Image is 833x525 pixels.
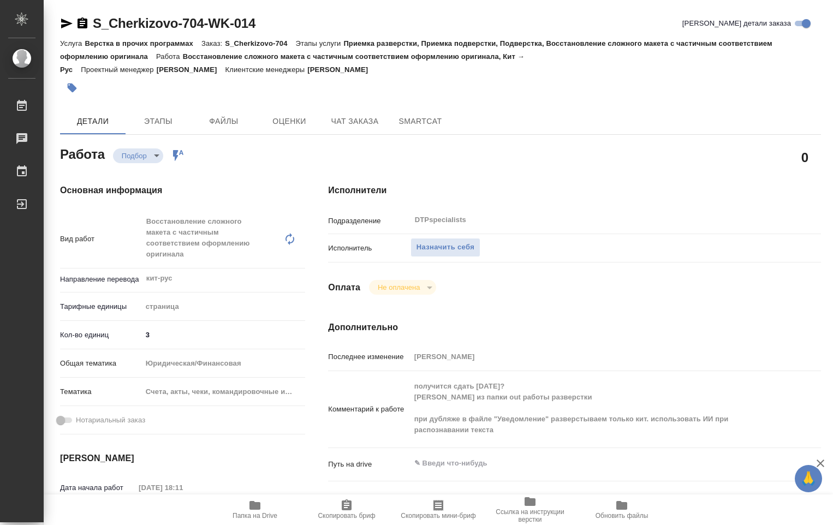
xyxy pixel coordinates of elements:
p: Верстка в прочих программах [85,39,201,47]
p: Заказ: [201,39,225,47]
textarea: получится сдать [DATE]? [PERSON_NAME] из папки out работы разверстки при дубляже в файле "Уведомл... [410,377,780,439]
p: Путь на drive [328,459,410,470]
h4: Оплата [328,281,360,294]
button: Скопировать ссылку [76,17,89,30]
div: Подбор [369,280,436,295]
p: Этапы услуги [296,39,344,47]
p: Услуга [60,39,85,47]
span: Ссылка на инструкции верстки [491,508,569,523]
p: [PERSON_NAME] [307,65,376,74]
span: Скопировать бриф [318,512,375,520]
input: ✎ Введи что-нибудь [142,327,306,343]
button: Скопировать ссылку для ЯМессенджера [60,17,73,30]
button: Папка на Drive [209,494,301,525]
h4: Основная информация [60,184,284,197]
p: S_Cherkizovo-704 [225,39,295,47]
p: Последнее изменение [328,351,410,362]
p: Проектный менеджер [81,65,156,74]
p: Восстановление сложного макета с частичным соответствием оформлению оригинала, Кит → Рус [60,52,525,74]
span: Чат заказа [329,115,381,128]
input: Пустое поле [135,480,230,496]
div: Юридическая/Финансовая [142,354,306,373]
p: Тарифные единицы [60,301,142,312]
span: Скопировать мини-бриф [401,512,475,520]
input: Пустое поле [410,349,780,365]
button: Скопировать мини-бриф [392,494,484,525]
p: Тематика [60,386,142,397]
h4: [PERSON_NAME] [60,452,284,465]
h2: 0 [801,148,808,166]
button: Скопировать бриф [301,494,392,525]
span: SmartCat [394,115,447,128]
button: Не оплачена [374,283,423,292]
span: Оценки [263,115,316,128]
a: S_Cherkizovo-704-WK-014 [93,16,255,31]
span: Нотариальный заказ [76,415,145,426]
div: Счета, акты, чеки, командировочные и таможенные документы [142,383,306,401]
span: [PERSON_NAME] детали заказа [682,18,791,29]
div: Подбор [113,148,163,163]
p: [PERSON_NAME] [157,65,225,74]
span: Обновить файлы [596,512,648,520]
span: Назначить себя [416,241,474,254]
button: Ссылка на инструкции верстки [484,494,576,525]
span: 🙏 [799,467,818,490]
h2: Работа [60,144,105,163]
button: Подбор [118,151,150,160]
p: Исполнитель [328,243,410,254]
p: Вид работ [60,234,142,244]
button: Обновить файлы [576,494,668,525]
span: Детали [67,115,119,128]
span: Папка на Drive [233,512,277,520]
p: Общая тематика [60,358,142,369]
button: Назначить себя [410,238,480,257]
div: страница [142,297,306,316]
p: Дата начала работ [60,482,135,493]
h4: Дополнительно [328,321,821,334]
p: Комментарий к работе [328,404,410,415]
p: Направление перевода [60,274,142,285]
span: Этапы [132,115,185,128]
p: Работа [156,52,183,61]
p: Клиентские менеджеры [225,65,308,74]
button: Добавить тэг [60,76,84,100]
h4: Исполнители [328,184,821,197]
button: 🙏 [795,465,822,492]
p: Кол-во единиц [60,330,142,341]
p: Подразделение [328,216,410,226]
p: Приемка разверстки, Приемка подверстки, Подверстка, Восстановление сложного макета с частичным со... [60,39,772,61]
span: Файлы [198,115,250,128]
